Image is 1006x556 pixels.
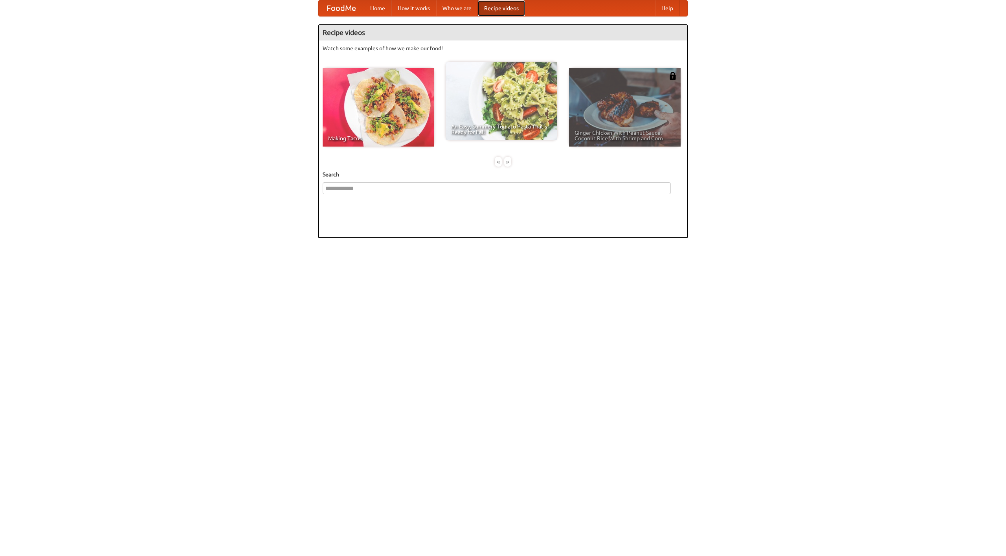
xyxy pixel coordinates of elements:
a: An Easy, Summery Tomato Pasta That's Ready for Fall [446,62,557,140]
a: Who we are [436,0,478,16]
a: How it works [391,0,436,16]
a: Home [364,0,391,16]
p: Watch some examples of how we make our food! [323,44,683,52]
div: » [504,157,511,167]
span: An Easy, Summery Tomato Pasta That's Ready for Fall [451,124,552,135]
h4: Recipe videos [319,25,687,40]
a: FoodMe [319,0,364,16]
div: « [495,157,502,167]
img: 483408.png [669,72,677,80]
h5: Search [323,171,683,178]
span: Making Tacos [328,136,429,141]
a: Help [655,0,679,16]
a: Recipe videos [478,0,525,16]
a: Making Tacos [323,68,434,147]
